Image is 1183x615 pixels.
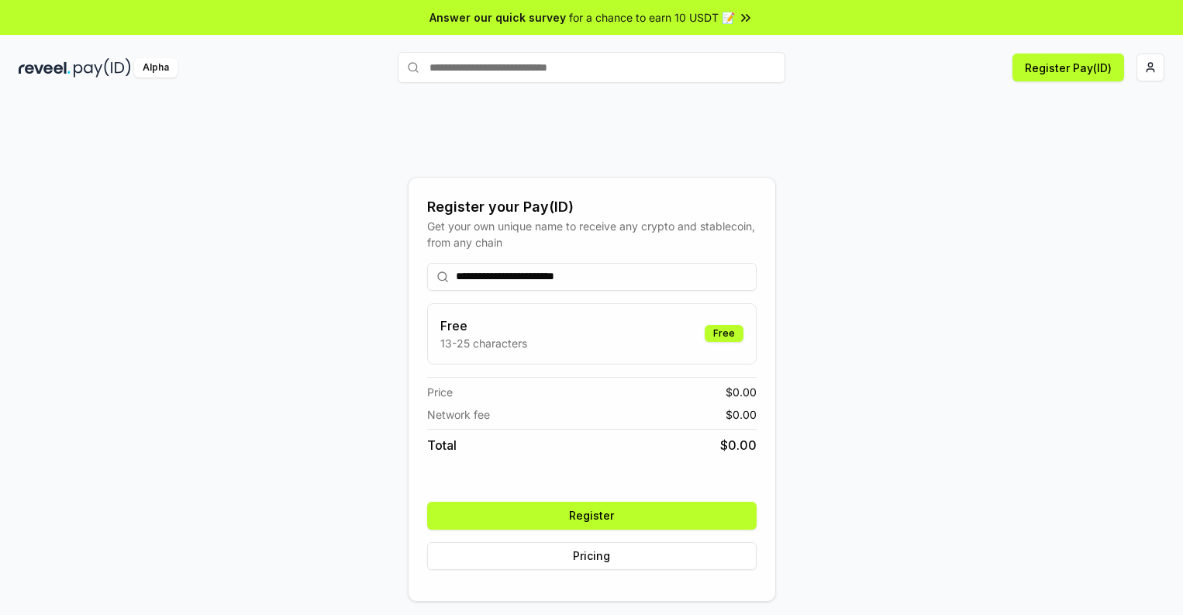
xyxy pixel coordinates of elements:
[427,406,490,423] span: Network fee
[134,58,178,78] div: Alpha
[569,9,735,26] span: for a chance to earn 10 USDT 📝
[429,9,566,26] span: Answer our quick survey
[427,502,757,530] button: Register
[440,335,527,351] p: 13-25 characters
[427,384,453,400] span: Price
[726,406,757,423] span: $ 0.00
[720,436,757,454] span: $ 0.00
[19,58,71,78] img: reveel_dark
[427,436,457,454] span: Total
[705,325,743,342] div: Free
[427,542,757,570] button: Pricing
[427,196,757,218] div: Register your Pay(ID)
[1012,54,1124,81] button: Register Pay(ID)
[726,384,757,400] span: $ 0.00
[74,58,131,78] img: pay_id
[427,218,757,250] div: Get your own unique name to receive any crypto and stablecoin, from any chain
[440,316,527,335] h3: Free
